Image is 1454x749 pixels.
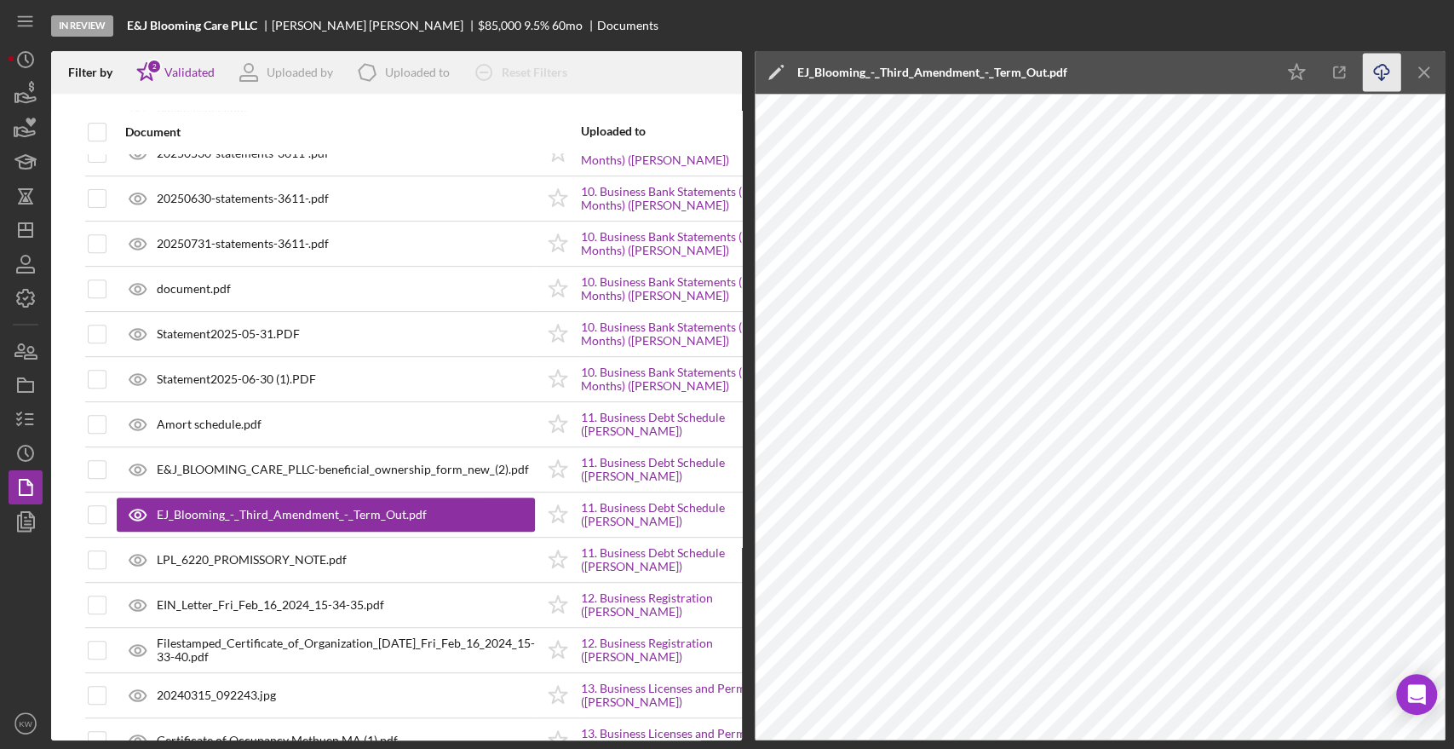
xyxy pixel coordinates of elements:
div: Filestamped_Certificate_of_Organization_[DATE]_Fri_Feb_16_2024_15-33-40.pdf [157,637,535,664]
div: 20240315_092243.jpg [157,689,276,702]
div: 20250530-statements-3611-.pdf [157,147,329,160]
a: 12. Business Registration ([PERSON_NAME]) [581,637,794,664]
div: Filter by [68,66,125,79]
span: $85,000 [478,18,521,32]
div: 2 [147,59,162,74]
b: E&J Blooming Care PLLC [127,19,257,32]
div: Documents [597,19,658,32]
div: Uploaded to [581,124,687,138]
div: Uploaded to [385,66,450,79]
div: EJ_Blooming_-_Third_Amendment_-_Term_Out.pdf [157,508,427,521]
div: Certificate of Occupancy Methuen MA (1).pdf [157,734,398,747]
div: Amort schedule.pdf [157,418,261,431]
a: 13. Business Licenses and Permits ([PERSON_NAME]) [581,682,794,709]
div: Document [125,125,535,139]
text: KW [19,719,32,729]
div: EJ_Blooming_-_Third_Amendment_-_Term_Out.pdf [797,66,1067,79]
div: Statement2025-05-31.PDF [157,327,300,341]
div: E&J_BLOOMING_CARE_PLLC-beneficial_ownership_form_new_(2).pdf [157,463,529,476]
div: 20250630-statements-3611-.pdf [157,192,329,205]
div: EIN_Letter_Fri_Feb_16_2024_15-34-35.pdf [157,598,384,612]
div: Statement2025-06-30 (1).PDF [157,372,316,386]
a: 10. Business Bank Statements (Last 3 Months) ([PERSON_NAME]) [581,185,794,212]
a: 10. Business Bank Statements (Last 3 Months) ([PERSON_NAME]) [581,366,794,393]
div: Uploaded by [267,66,333,79]
div: LPL_6220_PROMISSORY_NOTE.pdf [157,553,347,567]
a: 10. Business Bank Statements (Last 3 Months) ([PERSON_NAME]) [581,320,794,348]
div: [PERSON_NAME] [PERSON_NAME] [272,19,478,32]
div: Validated [164,66,215,79]
button: Reset Filters [463,55,584,89]
a: 10. Business Bank Statements (Last 3 Months) ([PERSON_NAME]) [581,140,794,167]
div: In Review [51,15,113,37]
a: 11. Business Debt Schedule ([PERSON_NAME]) [581,456,794,483]
a: 11. Business Debt Schedule ([PERSON_NAME]) [581,411,794,438]
a: 11. Business Debt Schedule ([PERSON_NAME]) [581,546,794,573]
a: 10. Business Bank Statements (Last 3 Months) ([PERSON_NAME]) [581,275,794,302]
a: 11. Business Debt Schedule ([PERSON_NAME]) [581,501,794,528]
div: 20250731-statements-3611-.pdf [157,237,329,251]
div: 9.5 % [524,19,549,32]
div: 60 mo [552,19,583,32]
div: document.pdf [157,282,231,296]
div: Reset Filters [502,55,567,89]
button: KW [9,706,43,740]
a: 12. Business Registration ([PERSON_NAME]) [581,591,794,619]
div: Open Intercom Messenger [1396,674,1437,715]
a: 10. Business Bank Statements (Last 3 Months) ([PERSON_NAME]) [581,230,794,257]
